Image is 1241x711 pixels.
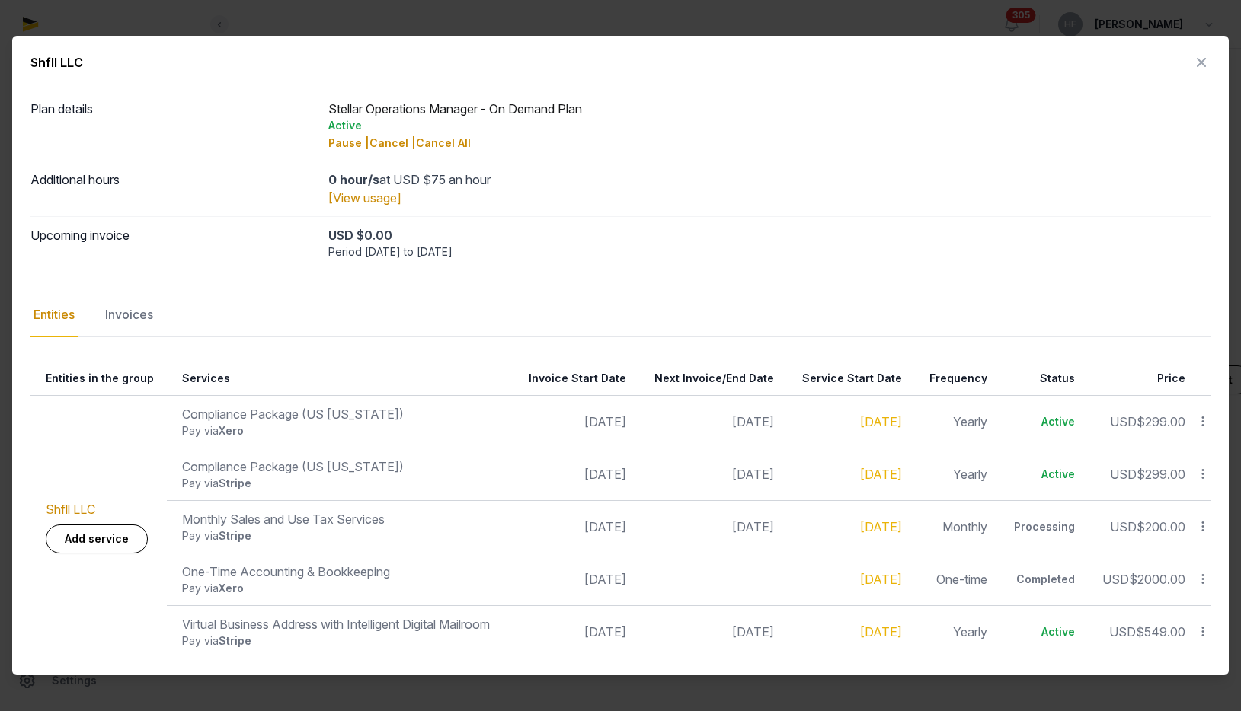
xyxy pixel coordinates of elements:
[182,581,500,596] div: Pay via
[732,414,774,429] span: [DATE]
[1012,467,1075,482] div: Active
[182,615,500,633] div: Virtual Business Address with Intelligent Digital Mailroom
[219,634,251,647] span: Stripe
[328,190,401,206] a: [View usage]
[1102,572,1129,587] span: USD
[328,171,1211,189] div: at USD $75 an hour
[182,563,500,581] div: One-Time Accounting & Bookkeeping
[30,171,316,207] dt: Additional hours
[30,226,316,260] dt: Upcoming invoice
[510,395,635,448] td: [DATE]
[510,500,635,553] td: [DATE]
[219,424,244,437] span: Xero
[30,100,316,151] dt: Plan details
[46,502,95,517] a: Shfll LLC
[328,244,1211,260] div: Period [DATE] to [DATE]
[911,362,996,396] th: Frequency
[219,477,251,489] span: Stripe
[860,414,902,429] a: [DATE]
[510,553,635,605] td: [DATE]
[1137,519,1185,534] span: $200.00
[1136,624,1185,639] span: $549.00
[1137,414,1185,429] span: $299.00
[167,362,509,396] th: Services
[1129,572,1185,587] span: $2000.00
[328,136,369,149] span: Pause |
[783,362,911,396] th: Service Start Date
[369,136,416,149] span: Cancel |
[328,172,379,187] strong: 0 hour/s
[911,553,996,605] td: One-time
[30,53,83,72] div: Shfll LLC
[328,100,1211,151] div: Stellar Operations Manager - On Demand Plan
[911,448,996,500] td: Yearly
[510,448,635,500] td: [DATE]
[1137,467,1185,482] span: $299.00
[860,572,902,587] a: [DATE]
[416,136,471,149] span: Cancel All
[911,500,996,553] td: Monthly
[1110,414,1137,429] span: USD
[46,524,148,553] a: Add service
[30,293,78,337] div: Entities
[911,605,996,658] td: Yearly
[328,118,1211,133] div: Active
[732,467,774,482] span: [DATE]
[219,529,251,542] span: Stripe
[182,458,500,476] div: Compliance Package (US [US_STATE])
[102,293,156,337] div: Invoices
[1012,624,1075,639] div: Active
[911,395,996,448] td: Yearly
[732,624,774,639] span: [DATE]
[219,582,244,595] span: Xero
[328,226,1211,244] div: USD $0.00
[182,510,500,528] div: Monthly Sales and Use Tax Services
[182,476,500,491] div: Pay via
[1012,414,1075,429] div: Active
[1012,519,1075,534] div: Processing
[510,362,635,396] th: Invoice Start Date
[860,519,902,534] a: [DATE]
[182,633,500,649] div: Pay via
[1110,467,1137,482] span: USD
[860,624,902,639] a: [DATE]
[635,362,784,396] th: Next Invoice/End Date
[1084,362,1195,396] th: Price
[1110,519,1137,534] span: USD
[30,362,167,396] th: Entities in the group
[182,405,500,423] div: Compliance Package (US [US_STATE])
[510,605,635,658] td: [DATE]
[1109,624,1136,639] span: USD
[860,467,902,482] a: [DATE]
[996,362,1084,396] th: Status
[182,528,500,544] div: Pay via
[182,423,500,438] div: Pay via
[732,519,774,534] span: [DATE]
[1012,572,1075,587] div: Completed
[30,293,1211,337] nav: Tabs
